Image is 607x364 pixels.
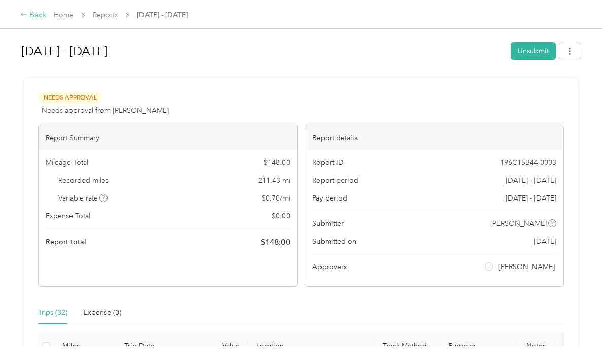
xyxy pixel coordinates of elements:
span: Needs approval from [PERSON_NAME] [42,105,169,116]
a: Home [54,11,74,19]
div: Back [20,9,47,21]
button: Unsubmit [511,42,556,60]
span: Report ID [312,157,344,168]
th: Miles [54,333,116,360]
span: [PERSON_NAME] [490,218,547,229]
div: Expense (0) [84,307,121,318]
span: [DATE] - [DATE] [506,175,556,186]
span: $ 148.00 [261,236,290,248]
span: 196C15B44-0003 [500,157,556,168]
span: $ 148.00 [264,157,290,168]
span: Mileage Total [46,157,88,168]
span: $ 0.70 / mi [262,193,290,204]
div: Report Summary [39,125,297,150]
span: Recorded miles [58,175,109,186]
a: Reports [93,11,118,19]
span: Approvers [312,261,347,272]
span: [DATE] - [DATE] [137,10,188,20]
iframe: Everlance-gr Chat Button Frame [550,307,607,364]
span: Submitted on [312,236,356,247]
h1: Aug 1 - 31, 2025 [21,39,504,63]
span: Pay period [312,193,347,204]
span: [DATE] [534,236,556,247]
th: Notes [517,333,555,360]
th: Trip Date [116,333,187,360]
th: Location [248,333,375,360]
span: $ 0.00 [272,211,290,221]
span: Report total [46,237,86,247]
span: Needs Approval [38,92,102,104]
span: Report period [312,175,359,186]
th: Value [187,333,248,360]
span: [DATE] - [DATE] [506,193,556,204]
th: Track Method [375,333,441,360]
div: Trips (32) [38,307,67,318]
span: [PERSON_NAME] [498,261,555,272]
span: 211.43 mi [258,175,290,186]
span: Submitter [312,218,344,229]
span: Expense Total [46,211,90,221]
th: Purpose [441,333,517,360]
span: Variable rate [58,193,108,204]
div: Report details [305,125,564,150]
